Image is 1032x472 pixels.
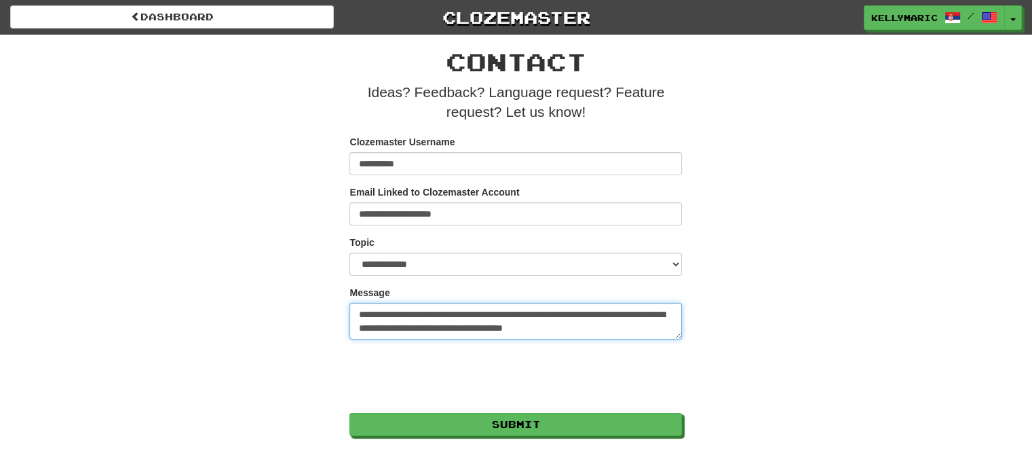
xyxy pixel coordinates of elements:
button: Submit [349,413,682,436]
label: Clozemaster Username [349,135,455,149]
a: Clozemaster [354,5,678,29]
iframe: reCAPTCHA [349,350,556,403]
label: Topic [349,236,374,249]
p: Ideas? Feedback? Language request? Feature request? Let us know! [349,82,682,122]
a: Dashboard [10,5,334,29]
span: / [968,11,974,20]
span: KellyMaric [871,12,938,24]
label: Email Linked to Clozemaster Account [349,185,519,199]
h1: Contact [349,48,682,75]
a: KellyMaric / [864,5,1005,30]
label: Message [349,286,389,299]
